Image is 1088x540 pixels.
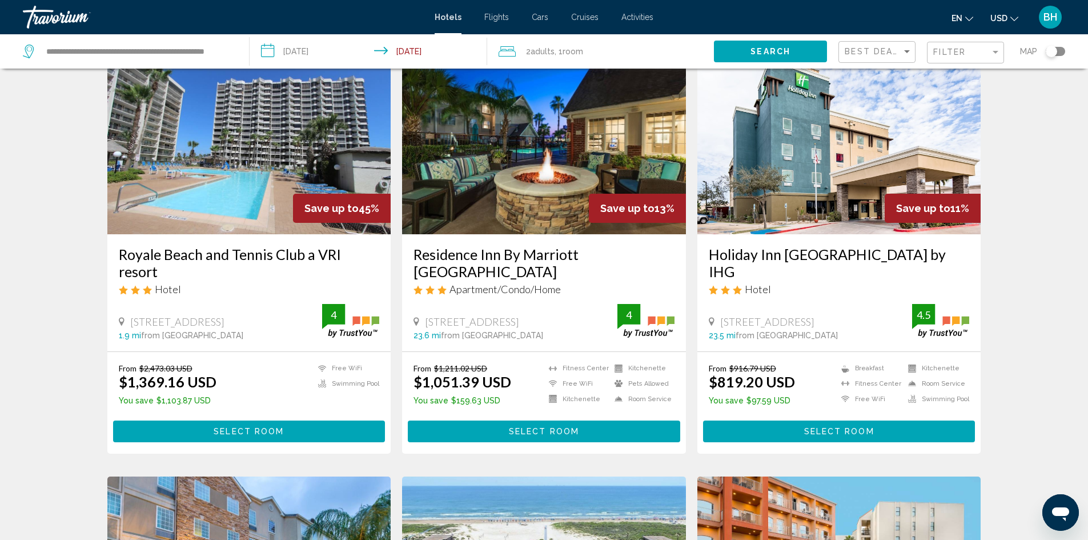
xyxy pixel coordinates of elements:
[408,421,680,442] button: Select Room
[119,396,154,405] span: You save
[1035,5,1065,29] button: User Menu
[113,421,386,442] button: Select Room
[609,379,675,389] li: Pets Allowed
[509,427,579,437] span: Select Room
[896,202,950,214] span: Save up to
[621,13,653,22] a: Activities
[617,308,640,322] div: 4
[709,396,795,405] p: $97.59 USD
[609,394,675,404] li: Room Service
[435,13,461,22] a: Hotels
[927,41,1004,65] button: Filter
[312,379,379,389] li: Swimming Pool
[413,363,431,373] span: From
[709,246,970,280] a: Holiday Inn [GEOGRAPHIC_DATA] by IHG
[600,202,655,214] span: Save up to
[107,51,391,234] img: Hotel image
[119,246,380,280] a: Royale Beach and Tennis Club a VRI resort
[703,421,975,442] button: Select Room
[312,363,379,373] li: Free WiFi
[703,423,975,436] a: Select Room
[449,283,561,295] span: Apartment/Condo/Home
[912,304,969,338] img: trustyou-badge.svg
[543,379,609,389] li: Free WiFi
[589,194,686,223] div: 13%
[836,363,902,373] li: Breakfast
[119,363,136,373] span: From
[563,47,583,56] span: Room
[413,246,675,280] a: Residence Inn By Marriott [GEOGRAPHIC_DATA]
[609,363,675,373] li: Kitchenette
[912,308,935,322] div: 4.5
[990,14,1007,23] span: USD
[736,331,838,340] span: from [GEOGRAPHIC_DATA]
[709,363,726,373] span: From
[214,427,284,437] span: Select Room
[1020,43,1037,59] span: Map
[119,396,216,405] p: $1,103.87 USD
[441,331,543,340] span: from [GEOGRAPHIC_DATA]
[408,423,680,436] a: Select Room
[697,51,981,234] img: Hotel image
[304,202,359,214] span: Save up to
[139,363,192,373] del: $2,473.03 USD
[709,373,795,390] ins: $819.20 USD
[617,304,675,338] img: trustyou-badge.svg
[531,47,555,56] span: Adults
[933,47,966,57] span: Filter
[119,331,141,340] span: 1.9 mi
[990,10,1018,26] button: Change currency
[1042,494,1079,531] iframe: Button to launch messaging window
[555,43,583,59] span: , 1
[425,315,519,328] span: [STREET_ADDRESS]
[413,396,511,405] p: $159.63 USD
[141,331,243,340] span: from [GEOGRAPHIC_DATA]
[322,308,345,322] div: 4
[714,41,827,62] button: Search
[709,396,744,405] span: You save
[113,423,386,436] a: Select Room
[413,331,441,340] span: 23.6 mi
[484,13,509,22] a: Flights
[155,283,181,295] span: Hotel
[729,363,776,373] del: $916.79 USD
[720,315,814,328] span: [STREET_ADDRESS]
[23,6,423,29] a: Travorium
[543,363,609,373] li: Fitness Center
[952,10,973,26] button: Change language
[322,304,379,338] img: trustyou-badge.svg
[532,13,548,22] a: Cars
[487,34,714,69] button: Travelers: 2 adults, 0 children
[434,363,487,373] del: $1,211.02 USD
[250,34,488,69] button: Check-in date: Sep 1, 2025 Check-out date: Sep 8, 2025
[293,194,391,223] div: 45%
[804,427,874,437] span: Select Room
[845,47,905,56] span: Best Deals
[952,14,962,23] span: en
[885,194,981,223] div: 11%
[845,47,912,57] mat-select: Sort by
[902,394,969,404] li: Swimming Pool
[543,394,609,404] li: Kitchenette
[119,283,380,295] div: 3 star Hotel
[709,331,736,340] span: 23.5 mi
[836,394,902,404] li: Free WiFi
[413,373,511,390] ins: $1,051.39 USD
[709,283,970,295] div: 3 star Hotel
[1037,46,1065,57] button: Toggle map
[130,315,224,328] span: [STREET_ADDRESS]
[402,51,686,234] img: Hotel image
[571,13,599,22] a: Cruises
[836,379,902,389] li: Fitness Center
[902,379,969,389] li: Room Service
[902,363,969,373] li: Kitchenette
